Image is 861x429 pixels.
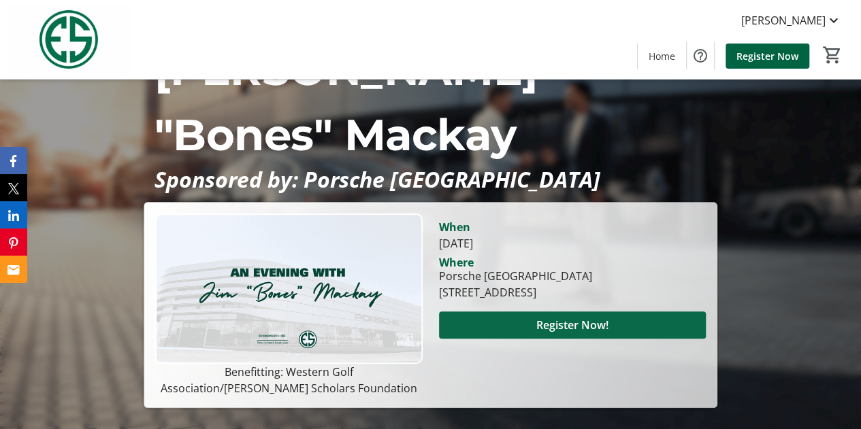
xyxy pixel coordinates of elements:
[8,5,129,73] img: Evans Scholars Foundation's Logo
[649,49,675,63] span: Home
[741,12,826,29] span: [PERSON_NAME]
[439,311,706,339] button: Register Now!
[726,44,809,69] a: Register Now
[155,165,600,194] em: Sponsored by: Porsche [GEOGRAPHIC_DATA]
[155,364,423,396] p: Benefitting: Western Golf Association/[PERSON_NAME] Scholars Foundation
[687,42,714,69] button: Help
[820,43,845,67] button: Cart
[736,49,798,63] span: Register Now
[439,257,474,268] div: Where
[536,317,608,333] span: Register Now!
[155,213,423,364] img: Campaign CTA Media Photo
[439,268,592,284] div: Porsche [GEOGRAPHIC_DATA]
[638,44,686,69] a: Home
[730,10,853,31] button: [PERSON_NAME]
[439,284,592,301] div: [STREET_ADDRESS]
[439,235,706,252] div: [DATE]
[439,219,470,235] div: When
